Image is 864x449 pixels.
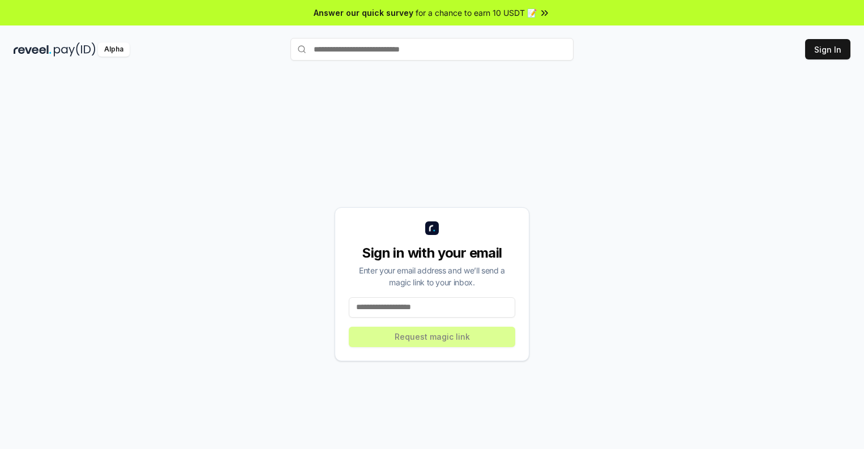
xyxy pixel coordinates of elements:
[98,42,130,57] div: Alpha
[14,42,52,57] img: reveel_dark
[416,7,537,19] span: for a chance to earn 10 USDT 📝
[314,7,413,19] span: Answer our quick survey
[425,221,439,235] img: logo_small
[54,42,96,57] img: pay_id
[349,264,515,288] div: Enter your email address and we’ll send a magic link to your inbox.
[805,39,850,59] button: Sign In
[349,244,515,262] div: Sign in with your email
